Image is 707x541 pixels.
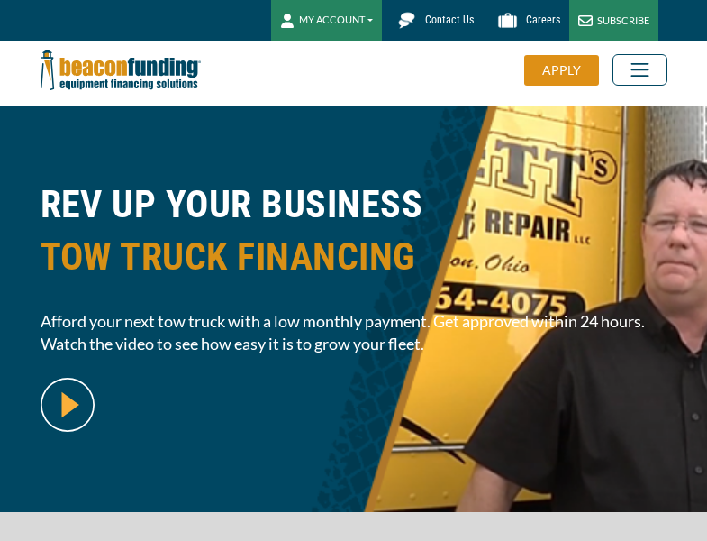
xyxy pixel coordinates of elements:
img: Beacon Funding Careers [492,5,523,36]
span: TOW TRUCK FINANCING [41,231,667,283]
a: Careers [483,5,569,36]
a: Contact Us [382,5,483,36]
span: Afford your next tow truck with a low monthly payment. Get approved within 24 hours. Watch the vi... [41,310,667,355]
img: Beacon Funding Corporation logo [41,41,201,99]
span: Contact Us [425,14,474,26]
h1: REV UP YOUR BUSINESS [41,179,667,297]
button: Toggle navigation [612,54,667,86]
span: Careers [526,14,560,26]
a: APPLY [524,55,612,86]
img: video modal pop-up play button [41,378,95,432]
div: APPLY [524,55,599,86]
img: Beacon Funding chat [391,5,422,36]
